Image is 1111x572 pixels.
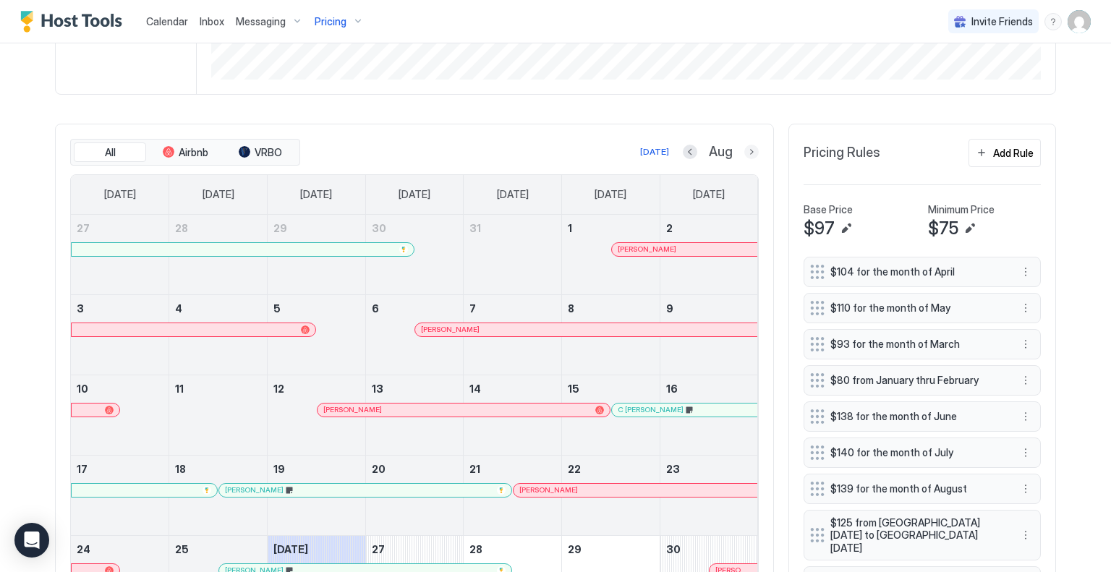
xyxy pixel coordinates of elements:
td: August 4, 2025 [169,294,268,375]
span: 19 [273,463,285,475]
span: 12 [273,383,284,395]
a: Friday [580,175,641,214]
span: [DATE] [693,188,725,201]
a: August 27, 2025 [366,536,464,563]
a: August 26, 2025 [268,536,365,563]
span: 21 [469,463,480,475]
button: Edit [961,220,979,237]
div: [DATE] [640,145,669,158]
td: July 29, 2025 [267,215,365,295]
span: 14 [469,383,481,395]
a: August 24, 2025 [71,536,169,563]
td: August 11, 2025 [169,375,268,455]
button: More options [1017,336,1034,353]
span: Messaging [236,15,286,28]
span: 20 [372,463,386,475]
td: August 22, 2025 [562,455,660,535]
span: Pricing [315,15,346,28]
button: More options [1017,372,1034,389]
span: [PERSON_NAME] [323,405,382,414]
span: 7 [469,302,476,315]
a: Calendar [146,14,188,29]
a: August 2, 2025 [660,215,758,242]
td: July 31, 2025 [464,215,562,295]
span: 17 [77,463,88,475]
div: C [PERSON_NAME] [618,405,752,414]
td: August 5, 2025 [267,294,365,375]
span: [DATE] [104,188,136,201]
a: August 9, 2025 [660,295,758,322]
a: July 30, 2025 [366,215,464,242]
span: [DATE] [595,188,626,201]
td: July 30, 2025 [365,215,464,295]
a: August 7, 2025 [464,295,561,322]
span: 25 [175,543,189,555]
span: 3 [77,302,84,315]
a: Sunday [90,175,150,214]
a: August 17, 2025 [71,456,169,482]
a: July 27, 2025 [71,215,169,242]
span: Aug [709,144,733,161]
button: [DATE] [638,143,671,161]
div: User profile [1068,10,1091,33]
a: August 1, 2025 [562,215,660,242]
span: 1 [568,222,572,234]
a: July 29, 2025 [268,215,365,242]
div: menu [1017,263,1034,281]
td: August 15, 2025 [562,375,660,455]
span: All [105,146,116,159]
a: August 5, 2025 [268,295,365,322]
td: August 10, 2025 [71,375,169,455]
a: August 14, 2025 [464,375,561,402]
div: menu [1017,336,1034,353]
td: August 1, 2025 [562,215,660,295]
span: $75 [928,218,958,239]
a: Wednesday [384,175,445,214]
span: Inbox [200,15,224,27]
td: August 13, 2025 [365,375,464,455]
a: August 13, 2025 [366,375,464,402]
button: All [74,142,146,163]
span: [DATE] [203,188,234,201]
button: More options [1017,480,1034,498]
button: Previous month [683,145,697,159]
span: 31 [469,222,481,234]
a: August 10, 2025 [71,375,169,402]
td: August 6, 2025 [365,294,464,375]
td: July 27, 2025 [71,215,169,295]
td: August 17, 2025 [71,455,169,535]
div: menu [1044,13,1062,30]
div: Host Tools Logo [20,11,129,33]
button: More options [1017,408,1034,425]
div: tab-group [70,139,300,166]
span: 23 [666,463,680,475]
span: [PERSON_NAME] [421,325,480,334]
span: 13 [372,383,383,395]
button: More options [1017,526,1034,544]
span: 18 [175,463,186,475]
a: August 12, 2025 [268,375,365,402]
a: August 20, 2025 [366,456,464,482]
div: [PERSON_NAME] [421,325,751,334]
a: August 19, 2025 [268,456,365,482]
span: $80 from January thru February [830,374,1003,387]
span: 16 [666,383,678,395]
div: menu [1017,408,1034,425]
div: menu [1017,444,1034,461]
span: 10 [77,383,88,395]
span: Calendar [146,15,188,27]
div: [PERSON_NAME] [618,244,752,254]
span: $125 from [GEOGRAPHIC_DATA][DATE] to [GEOGRAPHIC_DATA][DATE] [830,516,1003,555]
a: Saturday [678,175,739,214]
button: More options [1017,263,1034,281]
div: [PERSON_NAME] [225,485,506,495]
a: Thursday [482,175,543,214]
button: More options [1017,444,1034,461]
span: Base Price [804,203,853,216]
td: August 19, 2025 [267,455,365,535]
span: [PERSON_NAME] [225,485,284,495]
a: August 23, 2025 [660,456,758,482]
span: 6 [372,302,379,315]
div: menu [1017,480,1034,498]
div: menu [1017,299,1034,317]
